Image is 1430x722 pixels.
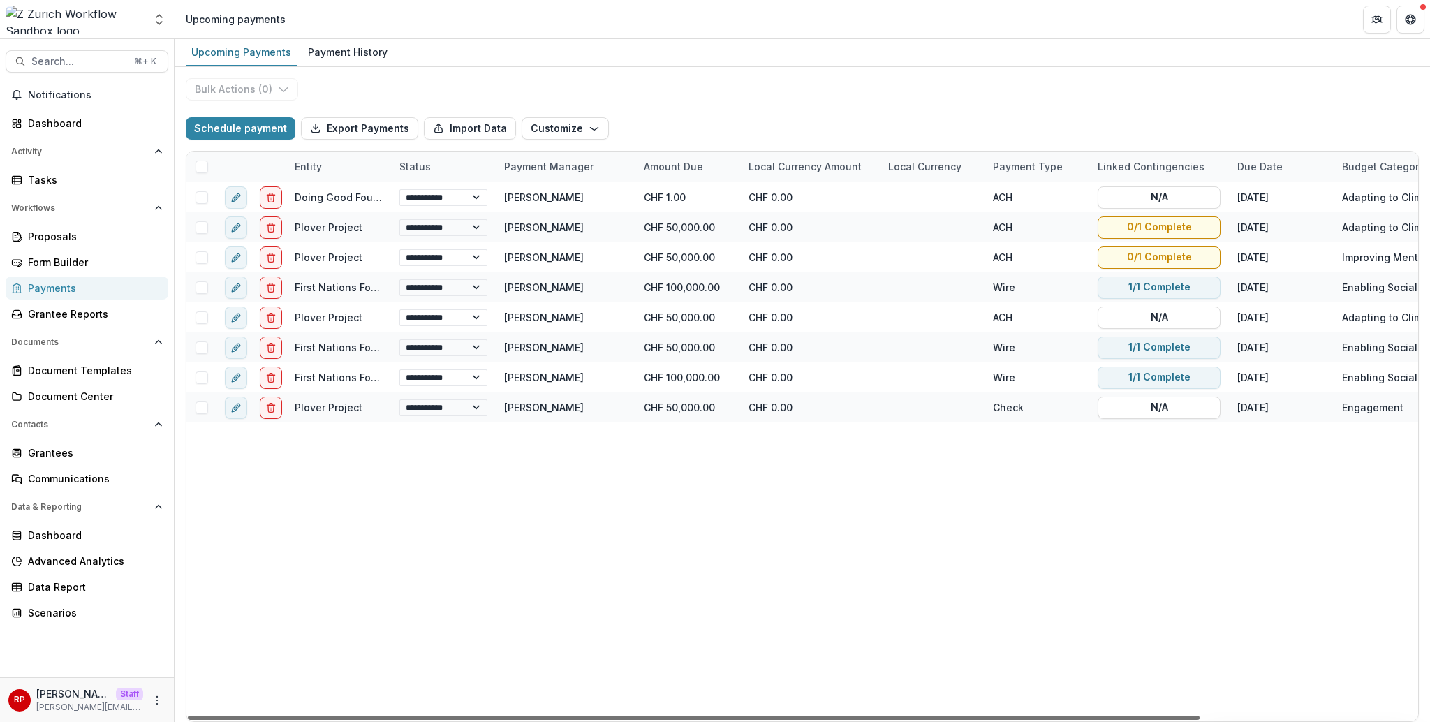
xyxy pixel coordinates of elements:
div: [DATE] [1229,242,1334,272]
button: delete [260,186,282,209]
a: Doing Good Foundation [295,191,411,203]
div: [DATE] [1229,272,1334,302]
button: 0/1 Complete [1098,216,1221,239]
div: Data Report [28,580,157,594]
div: Status [391,152,496,182]
button: Open Workflows [6,197,168,219]
div: CHF 0.00 [740,362,880,392]
button: Customize [522,117,609,140]
div: Ruthwick Pathireddy [14,695,25,705]
span: Activity [11,147,149,156]
div: CHF 100,000.00 [635,362,740,392]
button: Schedule payment [186,117,295,140]
div: [DATE] [1229,392,1334,422]
div: [DATE] [1229,362,1334,392]
div: [DATE] [1229,182,1334,212]
div: CHF 1.00 [635,182,740,212]
div: Scenarios [28,605,157,620]
div: Payment History [302,42,393,62]
div: Wire [985,332,1089,362]
button: delete [260,337,282,359]
div: CHF 0.00 [740,272,880,302]
img: Z Zurich Workflow Sandbox logo [6,6,144,34]
button: edit [225,337,247,359]
button: edit [225,246,247,269]
a: Proposals [6,225,168,248]
button: N/A [1098,397,1221,419]
a: Document Templates [6,359,168,382]
div: Grantees [28,445,157,460]
div: Engagement [1342,400,1403,415]
div: Payment Manager [496,152,635,182]
div: CHF 0.00 [740,212,880,242]
div: Linked Contingencies [1089,152,1229,182]
div: CHF 0.00 [740,182,880,212]
a: Grantee Reports [6,302,168,325]
button: 1/1 Complete [1098,337,1221,359]
div: Payment Type [985,159,1071,174]
a: Plover Project [295,401,362,413]
button: edit [225,277,247,299]
button: Open Documents [6,331,168,353]
a: Dashboard [6,112,168,135]
div: Wire [985,272,1089,302]
button: Open entity switcher [149,6,169,34]
button: Get Help [1396,6,1424,34]
p: Staff [116,688,143,700]
div: CHF 50,000.00 [635,392,740,422]
button: Open Activity [6,140,168,163]
button: Partners [1363,6,1391,34]
div: CHF 100,000.00 [635,272,740,302]
button: Export Payments [301,117,418,140]
div: Wire [985,362,1089,392]
div: CHF 50,000.00 [635,212,740,242]
button: Import Data [424,117,516,140]
div: Document Templates [28,363,157,378]
div: Grantee Reports [28,307,157,321]
div: Dashboard [28,116,157,131]
div: [PERSON_NAME] [504,220,584,235]
div: Due Date [1229,159,1291,174]
div: Form Builder [28,255,157,270]
div: ACH [985,302,1089,332]
a: Plover Project [295,251,362,263]
a: Plover Project [295,221,362,233]
div: CHF 50,000.00 [635,242,740,272]
div: Entity [286,159,330,174]
div: Payments [28,281,157,295]
div: [PERSON_NAME] [504,340,584,355]
div: Payment Type [985,152,1089,182]
button: More [149,692,165,709]
span: Workflows [11,203,149,213]
div: [PERSON_NAME] [504,250,584,265]
div: Amount Due [635,152,740,182]
div: CHF 0.00 [740,332,880,362]
div: ACH [985,212,1089,242]
div: ⌘ + K [131,54,159,69]
button: delete [260,246,282,269]
div: Proposals [28,229,157,244]
a: Data Report [6,575,168,598]
div: Communications [28,471,157,486]
button: Notifications [6,84,168,106]
a: Advanced Analytics [6,550,168,573]
div: Upcoming Payments [186,42,297,62]
span: Contacts [11,420,149,429]
a: Grantees [6,441,168,464]
div: Local Currency Amount [740,152,880,182]
button: N/A [1098,307,1221,329]
button: Bulk Actions (0) [186,78,298,101]
button: delete [260,277,282,299]
button: Open Contacts [6,413,168,436]
div: Linked Contingencies [1089,159,1213,174]
div: Document Center [28,389,157,404]
button: edit [225,307,247,329]
a: Communications [6,467,168,490]
div: Local Currency Amount [740,159,870,174]
div: CHF 50,000.00 [635,302,740,332]
p: [PERSON_NAME] [36,686,110,701]
div: Due Date [1229,152,1334,182]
